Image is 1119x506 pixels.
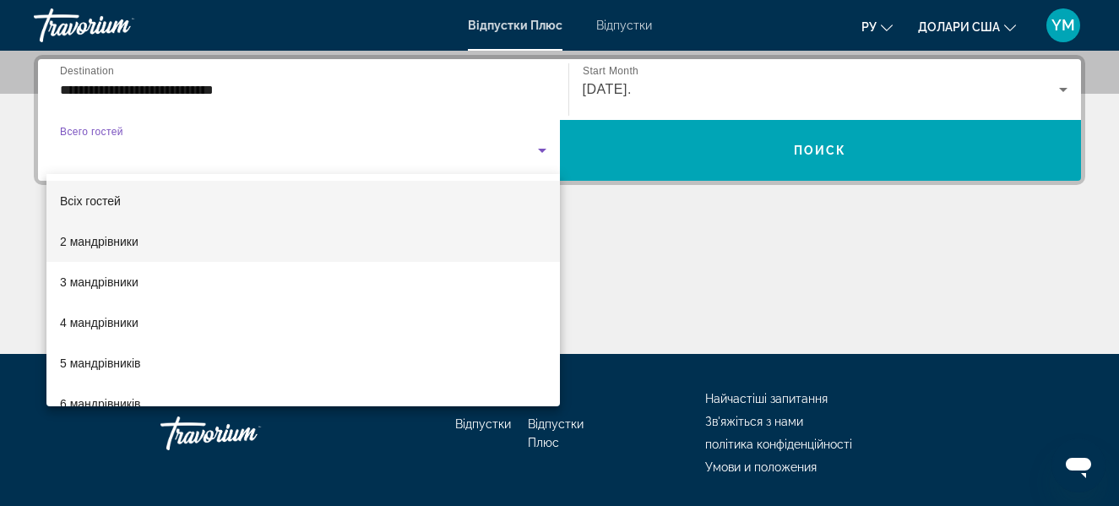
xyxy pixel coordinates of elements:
font: 4 мандрівники [60,316,139,329]
font: 5 мандрівників [60,356,141,370]
font: 6 мандрівників [60,397,141,411]
iframe: Кнопка для запуску вікна повідомлення [1051,438,1105,492]
font: Всіх гостей [60,194,121,208]
font: 3 мандрівники [60,275,139,289]
font: 2 мандрівники [60,235,139,248]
